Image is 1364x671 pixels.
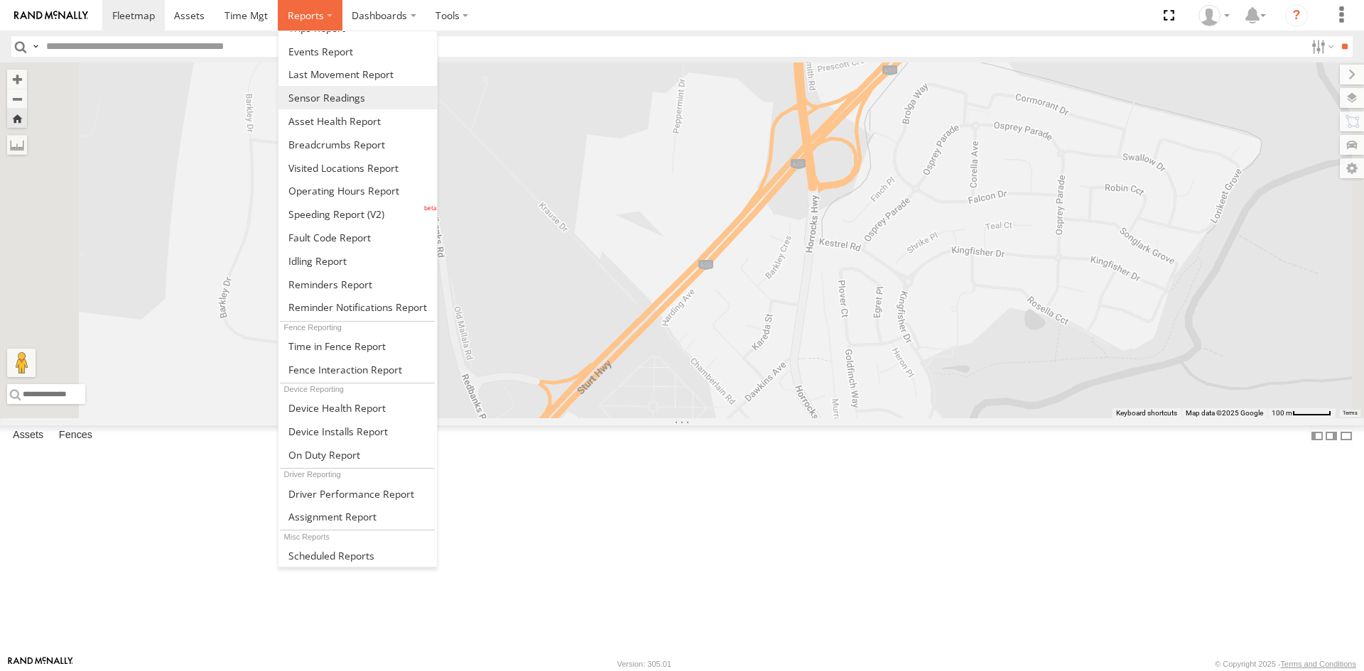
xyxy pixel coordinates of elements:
button: Zoom out [7,89,27,109]
a: Fault Code Report [278,226,437,249]
label: Assets [6,426,50,446]
button: Zoom in [7,70,27,89]
img: rand-logo.svg [14,11,88,21]
label: Map Settings [1340,158,1364,178]
a: Terms and Conditions [1281,660,1356,668]
a: On Duty Report [278,443,437,467]
span: Map data ©2025 Google [1186,409,1263,417]
a: Assignment Report [278,505,437,528]
div: Peter Lu [1193,5,1235,26]
a: Fence Interaction Report [278,358,437,381]
label: Fences [52,426,99,446]
a: Last Movement Report [278,62,437,86]
a: Visit our Website [8,657,73,671]
button: Keyboard shortcuts [1116,408,1177,418]
a: Asset Health Report [278,109,437,133]
a: Terms [1343,410,1358,416]
label: Search Filter Options [1306,36,1336,57]
a: Service Reminder Notifications Report [278,296,437,320]
a: Full Events Report [278,40,437,63]
label: Hide Summary Table [1339,425,1353,446]
button: Zoom Home [7,109,27,128]
a: Time in Fences Report [278,334,437,358]
label: Measure [7,135,27,155]
button: Drag Pegman onto the map to open Street View [7,349,36,377]
button: Map Scale: 100 m per 51 pixels [1267,408,1336,418]
a: Idling Report [278,249,437,273]
a: Scheduled Reports [278,544,437,567]
div: © Copyright 2025 - [1215,660,1356,668]
a: Visited Locations Report [278,156,437,180]
a: Device Health Report [278,396,437,420]
a: Device Installs Report [278,420,437,443]
a: Driver Performance Report [278,482,437,506]
label: Search Query [30,36,41,57]
label: Dock Summary Table to the Left [1310,425,1324,446]
label: Dock Summary Table to the Right [1324,425,1338,446]
a: Asset Operating Hours Report [278,179,437,202]
i: ? [1285,4,1308,27]
a: Breadcrumbs Report [278,133,437,156]
span: 100 m [1272,409,1292,417]
div: Version: 305.01 [617,660,671,668]
a: Reminders Report [278,273,437,296]
a: Fleet Speed Report (V2) [278,202,437,226]
a: Sensor Readings [278,86,437,109]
